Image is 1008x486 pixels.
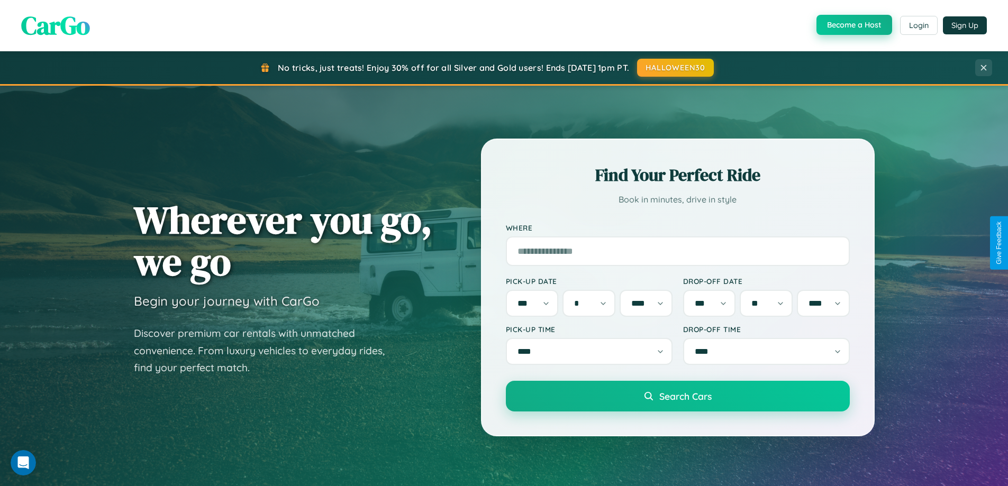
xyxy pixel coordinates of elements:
label: Drop-off Time [683,325,850,334]
button: Become a Host [816,15,892,35]
label: Pick-up Time [506,325,673,334]
p: Discover premium car rentals with unmatched convenience. From luxury vehicles to everyday rides, ... [134,325,398,377]
iframe: Intercom live chat [11,450,36,475]
label: Drop-off Date [683,277,850,286]
button: Sign Up [943,16,987,34]
h1: Wherever you go, we go [134,199,432,282]
label: Pick-up Date [506,277,673,286]
label: Where [506,223,850,232]
button: HALLOWEEN30 [637,59,714,77]
span: No tricks, just treats! Enjoy 30% off for all Silver and Gold users! Ends [DATE] 1pm PT. [278,62,629,73]
h2: Find Your Perfect Ride [506,163,850,187]
button: Login [900,16,938,35]
h3: Begin your journey with CarGo [134,293,320,309]
button: Search Cars [506,381,850,411]
p: Book in minutes, drive in style [506,192,850,207]
div: Give Feedback [995,222,1003,264]
span: CarGo [21,8,90,43]
span: Search Cars [659,390,712,402]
